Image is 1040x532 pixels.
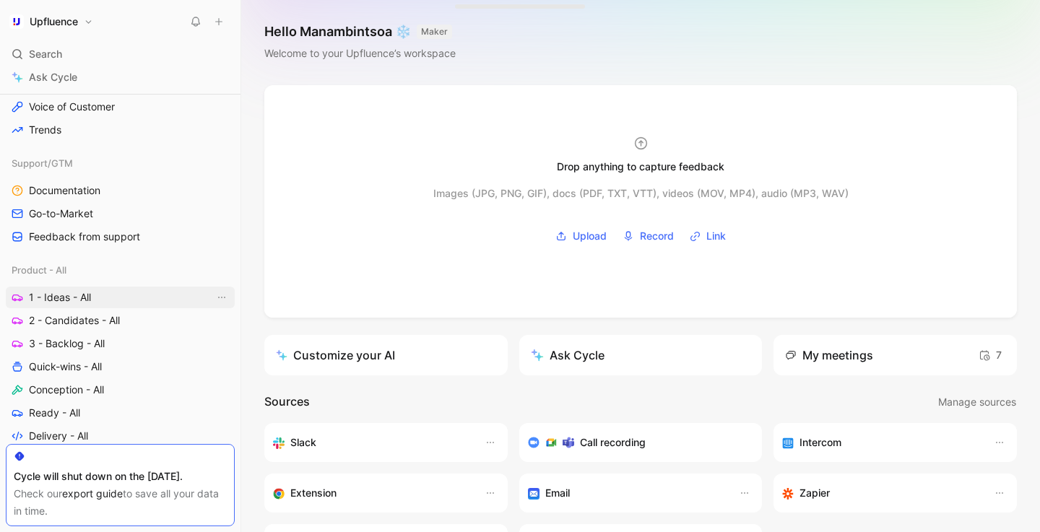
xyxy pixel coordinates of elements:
[782,434,979,451] div: Sync your customers, send feedback and get updates in Intercom
[979,346,1002,364] span: 7
[6,379,235,401] a: Conception - All
[6,12,97,32] button: UpfluenceUpfluence
[975,344,1005,367] button: 7
[62,487,123,500] a: export guide
[29,429,88,443] span: Delivery - All
[938,393,1016,411] span: Manage sources
[937,393,1017,411] button: Manage sources
[29,123,61,137] span: Trends
[9,14,24,29] img: Upfluence
[685,225,731,247] button: Link
[29,230,140,244] span: Feedback from support
[557,158,724,175] div: Drop anything to capture feedback
[528,434,742,451] div: Record & transcribe meetings from Zoom, Meet & Teams.
[29,383,104,397] span: Conception - All
[6,203,235,224] a: Go-to-Market
[6,259,235,470] div: Product - All1 - Ideas - AllView actions2 - Candidates - All3 - Backlog - AllQuick-wins - AllConc...
[290,484,337,502] h3: Extension
[29,100,115,114] span: Voice of Customer
[417,25,452,39] button: MAKER
[573,227,607,245] span: Upload
[6,119,235,141] a: Trends
[6,356,235,378] a: Quick-wins - All
[6,43,235,65] div: Search
[273,434,470,451] div: Sync your customers, send feedback and get updates in Slack
[580,434,646,451] h3: Call recording
[6,287,235,308] a: 1 - Ideas - AllView actions
[29,206,93,221] span: Go-to-Market
[29,406,80,420] span: Ready - All
[799,484,830,502] h3: Zapier
[264,335,508,375] a: Customize your AI
[264,393,310,411] h2: Sources
[640,227,674,245] span: Record
[6,402,235,424] a: Ready - All
[6,310,235,331] a: 2 - Candidates - All
[29,45,62,63] span: Search
[528,484,725,502] div: Forward emails to your feedback inbox
[6,69,235,141] div: DashboardsVoice of CustomerTrends
[29,69,77,86] span: Ask Cycle
[6,259,235,281] div: Product - All
[29,336,105,351] span: 3 - Backlog - All
[6,66,235,88] a: Ask Cycle
[617,225,679,247] button: Record
[6,152,235,248] div: Support/GTMDocumentationGo-to-MarketFeedback from support
[782,484,979,502] div: Capture feedback from thousands of sources with Zapier (survey results, recordings, sheets, etc).
[6,226,235,248] a: Feedback from support
[531,346,604,364] div: Ask Cycle
[799,434,841,451] h3: Intercom
[29,313,120,328] span: 2 - Candidates - All
[276,346,395,364] div: Customize your AI
[29,290,91,305] span: 1 - Ideas - All
[14,468,227,485] div: Cycle will shut down on the [DATE].
[264,45,456,62] div: Welcome to your Upfluence’s workspace
[214,290,229,305] button: View actions
[6,333,235,354] a: 3 - Backlog - All
[785,346,873,364] div: My meetings
[29,183,100,198] span: Documentation
[706,227,726,245] span: Link
[550,225,612,247] button: Upload
[519,335,763,375] button: Ask Cycle
[545,484,570,502] h3: Email
[6,96,235,118] a: Voice of Customer
[6,152,235,174] div: Support/GTM
[6,425,235,447] a: Delivery - All
[264,23,456,40] h1: Hello Manambintsoa ❄️
[14,485,227,520] div: Check our to save all your data in time.
[290,434,316,451] h3: Slack
[273,484,470,502] div: Capture feedback from anywhere on the web
[29,359,102,374] span: Quick-wins - All
[12,263,66,277] span: Product - All
[30,15,78,28] h1: Upfluence
[433,185,849,202] div: Images (JPG, PNG, GIF), docs (PDF, TXT, VTT), videos (MOV, MP4), audio (MP3, WAV)
[12,156,73,170] span: Support/GTM
[6,180,235,201] a: Documentation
